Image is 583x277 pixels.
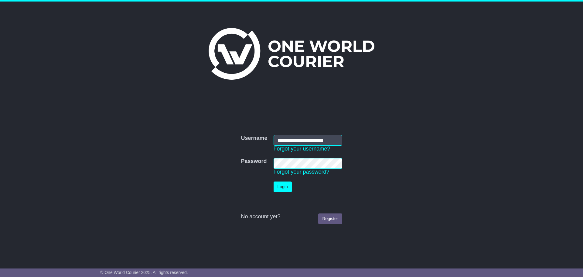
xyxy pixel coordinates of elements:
label: Username [241,135,267,142]
a: Register [318,213,342,224]
label: Password [241,158,267,165]
button: Login [274,182,292,192]
a: Forgot your password? [274,169,329,175]
img: One World [209,28,374,80]
span: © One World Courier 2025. All rights reserved. [100,270,188,275]
div: No account yet? [241,213,342,220]
a: Forgot your username? [274,146,330,152]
